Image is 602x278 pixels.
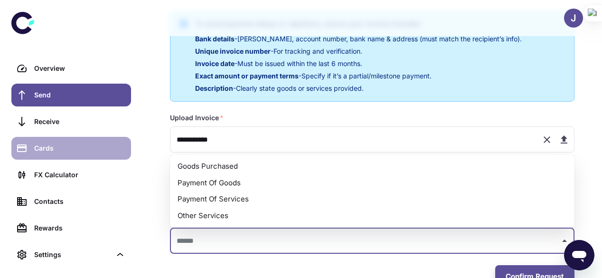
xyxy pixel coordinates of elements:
li: Payment Of Services [170,191,574,208]
button: J [564,9,583,28]
a: Rewards [11,217,131,240]
span: Exact amount or payment terms [195,72,299,80]
a: Contacts [11,190,131,213]
div: Overview [34,63,125,74]
a: FX Calculator [11,163,131,186]
div: FX Calculator [34,170,125,180]
p: - For tracking and verification. [195,46,522,57]
div: Settings [34,249,111,260]
div: Send [34,90,125,100]
li: Goods Purchased [170,158,574,175]
a: Receive [11,110,131,133]
span: Bank details [195,35,235,43]
div: Settings [11,243,131,266]
li: Payment Of Goods [170,175,574,192]
li: Other Services [170,208,574,224]
p: - Must be issued within the last 6 months. [195,58,522,69]
span: Description [195,84,233,92]
a: Cards [11,137,131,160]
div: Rewards [34,223,125,233]
p: - Specify if it’s a partial/milestone payment. [195,71,522,81]
div: Cards [34,143,125,153]
div: Contacts [34,196,125,207]
span: Unique invoice number [195,47,271,55]
p: - [PERSON_NAME], account number, bank name & address (must match the recipient’s info). [195,34,522,44]
p: - Clearly state goods or services provided. [195,83,522,94]
a: Overview [11,57,131,80]
div: Receive [34,116,125,127]
label: Upload Invoice [170,113,224,123]
span: Invoice date [195,59,235,67]
button: Close [558,234,571,248]
a: Send [11,84,131,106]
iframe: Button to launch messaging window [564,240,594,270]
